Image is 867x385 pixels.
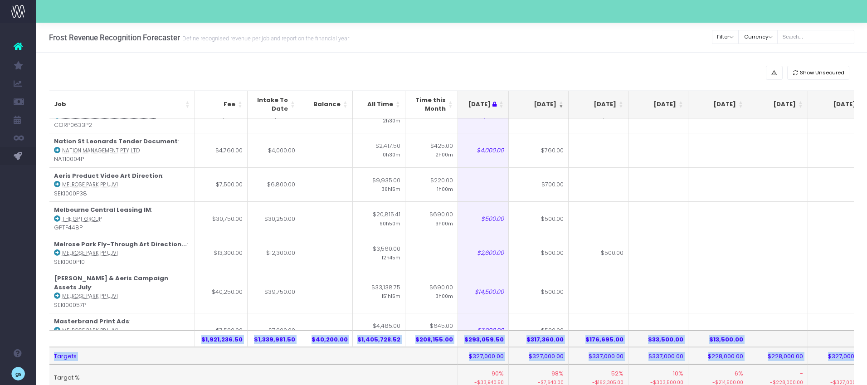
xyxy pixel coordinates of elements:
[248,133,300,167] td: $4,000.00
[382,253,400,261] small: 12h45m
[49,347,458,364] td: Targets
[787,66,850,80] button: Show Unsecured
[381,185,400,193] small: 36h15m
[628,330,688,347] th: $33,500.00
[688,330,748,347] th: $13,500.00
[800,369,803,378] span: -
[449,330,509,347] th: $293,059.50
[62,327,118,334] abbr: Melrose Park PP UJV1
[509,313,569,347] td: $500.00
[449,236,509,270] td: $2,600.00
[509,133,569,167] td: $760.00
[405,201,458,236] td: $690.00
[569,330,628,347] th: $176,695.00
[382,292,400,300] small: 151h15m
[300,91,353,118] th: Balance: activate to sort column ascending
[180,33,349,42] small: Define recognised revenue per job and report on the financial year
[435,292,453,300] small: 3h00m
[688,91,748,118] th: Dec 25: activate to sort column ascending
[54,137,178,146] strong: Nation St Leonards Tender Document
[405,167,458,202] td: $220.00
[54,171,162,180] strong: Aeris Product Video Art Direction
[195,201,248,236] td: $30,750.00
[437,185,453,193] small: 1h00m
[673,369,683,378] span: 10%
[449,270,509,313] td: $14,500.00
[777,30,854,44] input: Search...
[353,330,405,347] th: $1,405,728.52
[195,167,248,202] td: $7,500.00
[569,347,628,364] td: $337,000.00
[49,33,349,42] h3: Frost Revenue Recognition Forecaster
[62,147,140,154] abbr: Nation Management Pty Ltd
[509,167,569,202] td: $700.00
[405,270,458,313] td: $690.00
[195,330,248,347] th: $1,921,236.50
[353,133,405,167] td: $2,417.50
[569,91,628,118] th: Oct 25: activate to sort column ascending
[509,330,569,347] th: $317,360.00
[509,201,569,236] td: $500.00
[248,313,300,347] td: $7,000.00
[195,313,248,347] td: $7,500.00
[195,133,248,167] td: $4,760.00
[54,205,151,214] strong: Melbourne Central Leasing IM
[248,330,300,347] th: $1,339,981.50
[353,270,405,313] td: $33,138.75
[383,116,400,124] small: 2h30m
[49,167,195,202] td: : SEKI000P38
[380,219,400,227] small: 90h50m
[49,201,195,236] td: : GPTF448P
[195,236,248,270] td: $13,300.00
[509,270,569,313] td: $500.00
[551,369,564,378] span: 98%
[54,274,168,292] strong: [PERSON_NAME] & Aeris Campaign Assets July
[248,167,300,202] td: $6,800.00
[195,91,248,118] th: Fee: activate to sort column ascending
[49,236,195,270] td: : SEKI000P10
[712,30,739,44] button: Filter
[735,369,743,378] span: 6%
[449,313,509,347] td: $7,000.00
[688,347,748,364] td: $228,000.00
[54,317,129,326] strong: Masterbrand Print Ads
[49,270,195,313] td: : SEKI00057P
[449,347,509,364] td: $327,000.00
[405,313,458,347] td: $645.00
[353,201,405,236] td: $20,815.41
[628,347,688,364] td: $337,000.00
[405,91,458,118] th: Time this Month: activate to sort column ascending
[435,219,453,227] small: 3h00m
[62,249,118,257] abbr: Melrose Park PP UJV1
[449,201,509,236] td: $500.00
[248,91,300,118] th: Intake To Date: activate to sort column ascending
[62,181,118,188] abbr: Melrose Park PP UJV1
[353,91,405,118] th: All Time: activate to sort column ascending
[492,369,504,378] span: 90%
[248,270,300,313] td: $39,750.00
[748,91,808,118] th: Jan 26: activate to sort column ascending
[353,313,405,347] td: $4,485.00
[49,133,195,167] td: : NATI0004P
[248,201,300,236] td: $30,250.00
[569,236,628,270] td: $500.00
[11,367,25,380] img: images/default_profile_image.png
[353,167,405,202] td: $9,935.00
[62,215,102,223] abbr: The GPT Group
[248,236,300,270] td: $12,300.00
[628,91,688,118] th: Nov 25: activate to sort column ascending
[509,236,569,270] td: $500.00
[381,150,400,158] small: 10h30m
[509,347,569,364] td: $327,000.00
[509,91,569,118] th: Sep 25: activate to sort column ascending
[49,91,195,118] th: Job: activate to sort column ascending
[748,347,808,364] td: $228,000.00
[195,270,248,313] td: $40,250.00
[800,69,844,77] span: Show Unsecured
[449,133,509,167] td: $4,000.00
[405,133,458,167] td: $425.00
[54,240,187,249] strong: Melrose Park Fly-Through Art Direction...
[62,292,118,300] abbr: Melrose Park PP UJV1
[611,369,623,378] span: 52%
[449,91,509,118] th: Aug 25 : activate to sort column ascending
